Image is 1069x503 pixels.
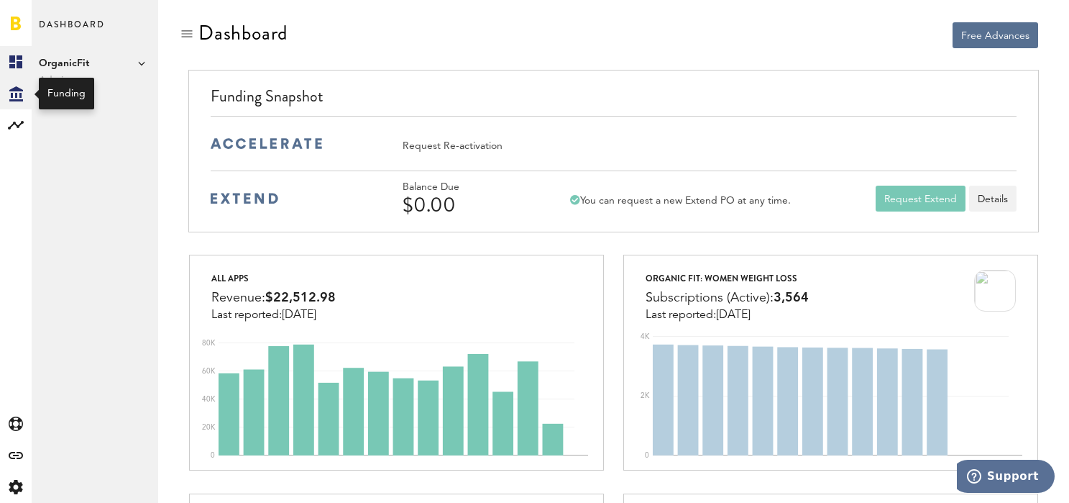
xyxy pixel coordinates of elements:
[202,340,216,347] text: 80K
[211,452,215,459] text: 0
[211,85,1017,116] div: Funding Snapshot
[39,55,151,72] span: OrganicFit
[202,368,216,375] text: 60K
[646,270,809,287] div: Organic Fit: Women Weight Loss
[211,193,278,204] img: extend-medium-blue-logo.svg
[211,309,336,322] div: Last reported:
[211,270,336,287] div: All apps
[403,140,503,153] div: Request Re-activation
[403,181,539,194] div: Balance Due
[957,460,1055,496] iframe: Opens a widget where you can find more information
[641,333,650,340] text: 4K
[969,186,1017,212] a: Details
[202,396,216,403] text: 40K
[282,309,316,321] span: [DATE]
[211,138,322,149] img: accelerate-medium-blue-logo.svg
[641,392,650,399] text: 2K
[646,287,809,309] div: Subscriptions (Active):
[974,270,1016,312] img: 100x100bb_0nmp3T8.jpg
[645,452,649,459] text: 0
[202,424,216,431] text: 20K
[716,309,751,321] span: [DATE]
[211,287,336,309] div: Revenue:
[953,22,1038,48] button: Free Advances
[198,22,288,45] div: Dashboard
[876,186,965,212] button: Request Extend
[39,72,151,89] span: Admin
[646,309,809,322] div: Last reported:
[570,194,791,207] div: You can request a new Extend PO at any time.
[403,194,539,217] div: $0.00
[39,16,105,46] span: Dashboard
[265,291,336,304] span: $22,512.98
[47,86,86,101] div: Funding
[774,291,809,304] span: 3,564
